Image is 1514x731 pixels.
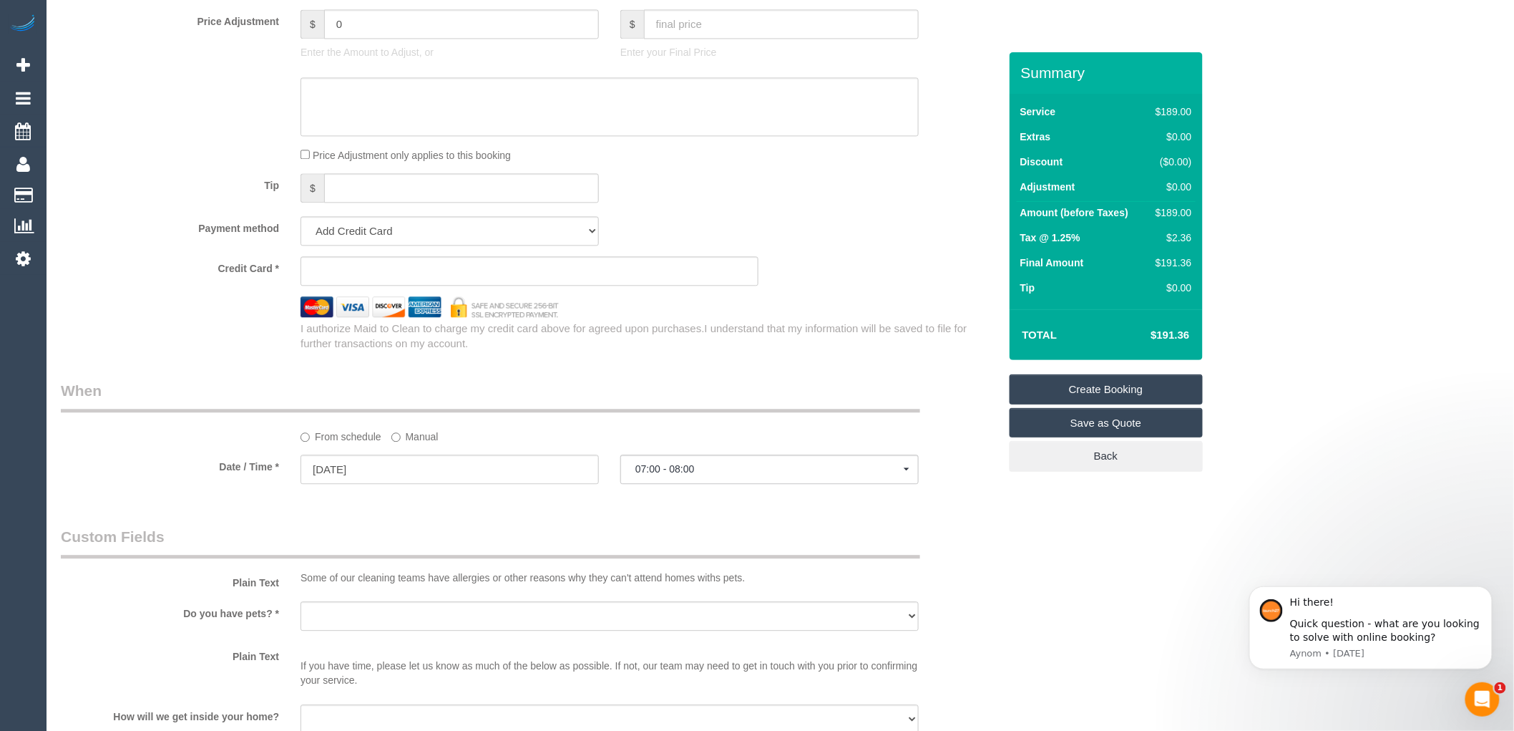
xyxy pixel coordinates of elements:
[1020,231,1080,245] label: Tax @ 1.25%
[50,173,290,193] label: Tip
[1150,155,1191,169] div: ($0.00)
[1228,565,1514,692] iframe: Intercom notifications message
[620,45,919,59] p: Enter your Final Price
[50,216,290,236] label: Payment method
[50,256,290,276] label: Credit Card *
[50,571,290,590] label: Plain Text
[1020,130,1051,144] label: Extras
[1020,256,1084,270] label: Final Amount
[1010,408,1203,438] a: Save as Quote
[620,455,919,484] button: 07:00 - 08:00
[1150,205,1191,220] div: $189.00
[50,644,290,664] label: Plain Text
[620,9,644,39] span: $
[1150,281,1191,295] div: $0.00
[1010,374,1203,405] a: Create Booking
[313,264,746,277] iframe: Secure card payment input frame
[301,173,324,203] span: $
[391,425,439,444] label: Manual
[1108,329,1189,342] h4: $191.36
[1020,205,1128,220] label: Amount (before Taxes)
[1495,682,1506,694] span: 1
[1150,130,1191,144] div: $0.00
[1021,64,1196,81] h3: Summary
[301,455,599,484] input: DD/MM/YYYY
[1020,105,1056,119] label: Service
[1010,441,1203,471] a: Back
[1465,682,1500,717] iframe: Intercom live chat
[635,463,904,475] span: 07:00 - 08:00
[1020,155,1063,169] label: Discount
[1150,256,1191,270] div: $191.36
[301,644,919,687] p: If you have time, please let us know as much of the below as possible. If not, our team may need ...
[1020,281,1035,295] label: Tip
[1022,329,1058,341] strong: Total
[1020,180,1075,194] label: Adjustment
[61,526,920,558] legend: Custom Fields
[301,571,919,585] p: Some of our cleaning teams have allergies or other reasons why they can't attend homes withs pets.
[301,9,324,39] span: $
[1150,105,1191,119] div: $189.00
[301,432,310,442] input: From schedule
[290,321,1009,352] div: I authorize Maid to Clean to charge my credit card above for agreed upon purchases.
[61,380,920,412] legend: When
[644,9,919,39] input: final price
[301,45,599,59] p: Enter the Amount to Adjust, or
[1150,231,1191,245] div: $2.36
[1150,180,1191,194] div: $0.00
[50,9,290,29] label: Price Adjustment
[50,601,290,621] label: Do you have pets? *
[301,425,381,444] label: From schedule
[290,296,570,317] img: credit cards
[9,14,37,34] img: Automaid Logo
[50,705,290,724] label: How will we get inside your home?
[391,432,401,442] input: Manual
[313,150,511,161] span: Price Adjustment only applies to this booking
[50,455,290,474] label: Date / Time *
